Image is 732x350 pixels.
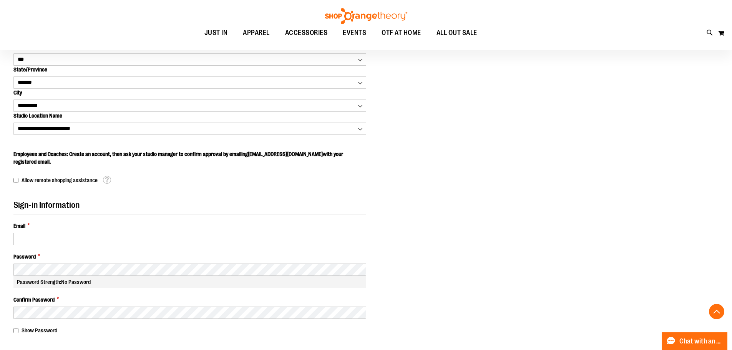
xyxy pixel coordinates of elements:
[382,24,421,41] span: OTF AT HOME
[22,177,98,183] span: Allow remote shopping assistance
[13,296,55,304] span: Confirm Password
[679,338,723,345] span: Chat with an Expert
[13,113,62,119] span: Studio Location Name
[437,24,477,41] span: ALL OUT SALE
[285,24,328,41] span: ACCESSORIES
[13,66,47,73] span: State/Province
[709,304,724,319] button: Back To Top
[324,8,408,24] img: Shop Orangetheory
[13,253,36,260] span: Password
[22,327,57,333] span: Show Password
[204,24,228,41] span: JUST IN
[662,332,728,350] button: Chat with an Expert
[13,90,22,96] span: City
[61,279,91,285] span: No Password
[13,276,366,288] div: Password Strength:
[13,200,80,210] span: Sign-in Information
[343,24,366,41] span: EVENTS
[13,151,343,165] span: Employees and Coaches: Create an account, then ask your studio manager to confirm approval by ema...
[13,222,25,230] span: Email
[243,24,270,41] span: APPAREL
